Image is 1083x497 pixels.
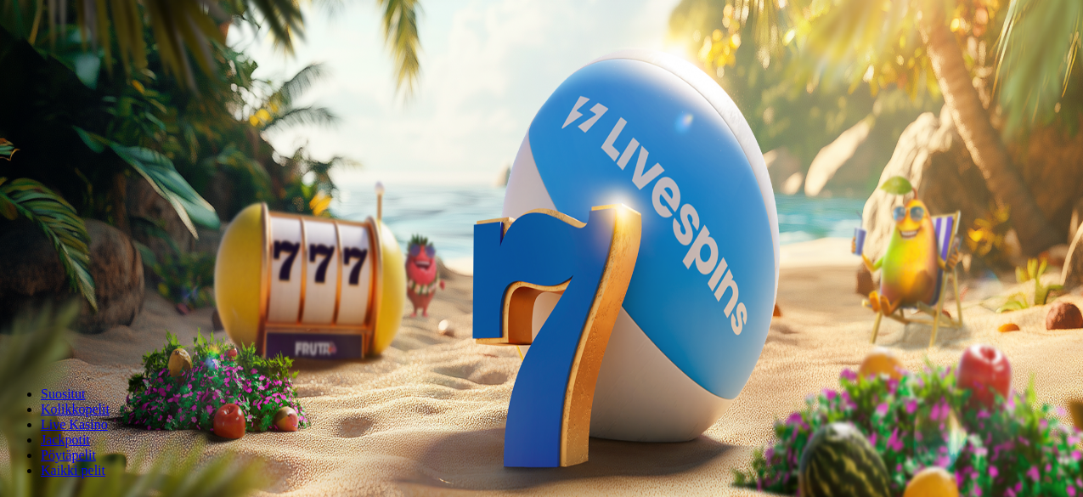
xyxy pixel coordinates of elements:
[41,432,90,447] a: Jackpotit
[41,402,110,416] a: Kolikkopelit
[41,463,105,477] span: Kaikki pelit
[7,358,1076,478] nav: Lobby
[41,448,96,462] span: Pöytäpelit
[41,387,85,401] a: Suositut
[41,417,108,432] a: Live Kasino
